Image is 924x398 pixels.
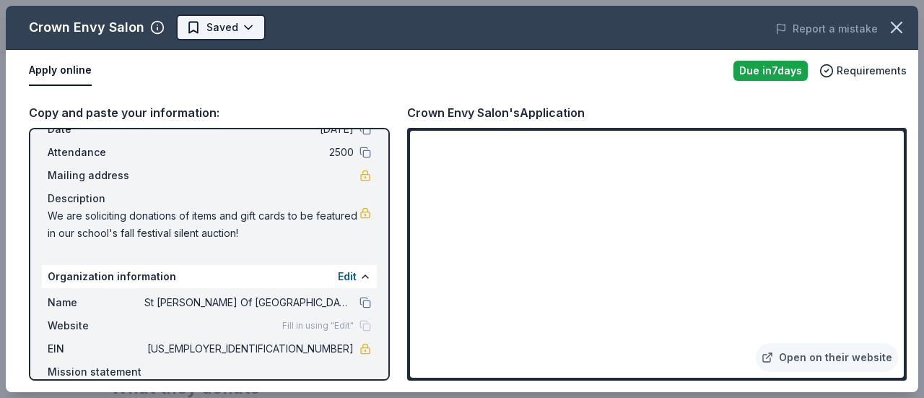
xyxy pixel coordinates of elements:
span: We are soliciting donations of items and gift cards to be featured in our school's fall festival ... [48,207,359,242]
button: Report a mistake [775,20,878,38]
span: St [PERSON_NAME] Of [GEOGRAPHIC_DATA] [144,294,354,311]
div: Copy and paste your information: [29,103,390,122]
span: Mailing address [48,167,144,184]
span: Website [48,317,144,334]
span: [DATE] [144,121,354,138]
span: Saved [206,19,238,36]
div: Description [48,190,371,207]
span: Attendance [48,144,144,161]
span: Date [48,121,144,138]
span: Name [48,294,144,311]
button: Edit [338,268,357,285]
span: Fill in using "Edit" [282,320,354,332]
div: Crown Envy Salon's Application [407,103,585,122]
span: Requirements [837,62,907,79]
span: [US_EMPLOYER_IDENTIFICATION_NUMBER] [144,340,354,358]
button: Requirements [819,62,907,79]
div: Due in 7 days [733,61,808,81]
div: Organization information [42,265,377,288]
span: 2500 [144,144,354,161]
a: Open on their website [756,343,898,372]
span: EIN [48,340,144,358]
div: Crown Envy Salon [29,16,144,39]
button: Saved [176,14,266,40]
div: Mission statement [48,363,371,381]
button: Apply online [29,56,92,86]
